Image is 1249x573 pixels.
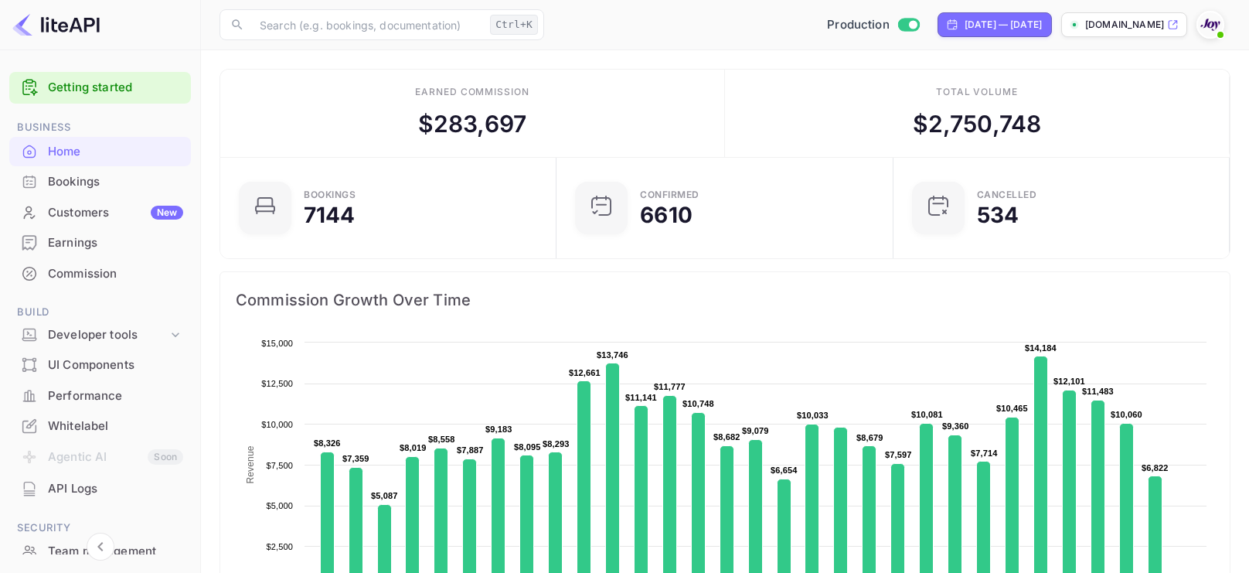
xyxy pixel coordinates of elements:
a: CustomersNew [9,198,191,227]
div: Earned commission [415,85,529,99]
div: Total volume [936,85,1019,99]
text: $8,095 [514,442,541,452]
div: Developer tools [9,322,191,349]
div: Whitelabel [48,418,183,435]
text: $7,887 [457,445,484,455]
text: $12,500 [261,379,293,388]
text: $10,033 [797,411,829,420]
div: Switch to Sandbox mode [821,16,925,34]
text: $10,081 [911,410,943,419]
text: $7,714 [971,449,998,458]
img: With Joy [1198,12,1223,37]
a: Getting started [48,79,183,97]
div: Home [48,143,183,161]
text: $8,293 [543,439,570,449]
text: $8,019 [400,443,427,452]
text: $8,679 [856,433,883,442]
div: New [151,206,183,220]
a: Team management [9,537,191,565]
text: $10,000 [261,420,293,429]
div: Team management [48,543,183,561]
text: Revenue [245,445,256,483]
div: Commission [48,265,183,283]
text: $15,000 [261,339,293,348]
div: API Logs [48,480,183,498]
input: Search (e.g. bookings, documentation) [250,9,484,40]
text: $6,654 [771,466,798,475]
img: LiteAPI logo [12,12,100,37]
text: $9,183 [485,425,512,434]
div: [DATE] — [DATE] [965,18,1042,32]
a: UI Components [9,350,191,379]
button: Collapse navigation [87,533,114,561]
text: $11,777 [654,382,686,391]
div: Bookings [304,190,356,200]
text: $10,748 [682,399,714,408]
div: UI Components [48,356,183,374]
div: UI Components [9,350,191,380]
a: Home [9,137,191,165]
span: Business [9,119,191,136]
div: 6610 [640,204,693,226]
text: $9,079 [742,426,769,435]
div: Customers [48,204,183,222]
text: $11,141 [625,393,657,402]
text: $13,746 [597,350,628,360]
div: 534 [977,204,1019,226]
text: $2,500 [266,542,293,551]
span: Security [9,520,191,537]
a: Bookings [9,167,191,196]
div: Confirmed [640,190,699,200]
text: $10,060 [1111,410,1142,419]
a: Performance [9,381,191,410]
div: Whitelabel [9,411,191,442]
text: $8,558 [428,435,455,444]
div: Commission [9,259,191,289]
div: Performance [9,381,191,411]
div: Bookings [9,167,191,197]
text: $8,326 [314,438,341,448]
div: CustomersNew [9,198,191,228]
div: Click to change the date range period [938,12,1052,37]
text: $5,087 [371,491,398,500]
text: $8,682 [713,432,740,442]
div: API Logs [9,474,191,504]
div: Ctrl+K [490,15,538,35]
div: CANCELLED [977,190,1037,200]
text: $14,184 [1025,343,1057,353]
text: $5,000 [266,501,293,510]
text: $11,483 [1082,387,1114,396]
div: Developer tools [48,326,168,344]
div: Getting started [9,72,191,104]
p: [DOMAIN_NAME] [1085,18,1164,32]
div: Team management [9,537,191,567]
text: $9,360 [942,421,969,431]
div: Home [9,137,191,167]
div: $ 2,750,748 [913,107,1042,142]
span: Commission Growth Over Time [236,288,1214,312]
text: $10,465 [996,404,1028,413]
text: $6,822 [1142,463,1169,472]
div: Earnings [48,234,183,252]
div: Performance [48,387,183,405]
div: 7144 [304,204,356,226]
span: Build [9,304,191,321]
text: $7,359 [342,454,369,463]
a: Commission [9,259,191,288]
text: $12,101 [1053,377,1085,386]
div: Earnings [9,228,191,258]
text: $7,500 [266,461,293,470]
a: Earnings [9,228,191,257]
a: API Logs [9,474,191,503]
text: $7,597 [885,450,912,459]
text: $12,661 [569,368,601,377]
a: Whitelabel [9,411,191,440]
div: $ 283,697 [418,107,526,142]
span: Production [827,16,890,34]
div: Bookings [48,173,183,191]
